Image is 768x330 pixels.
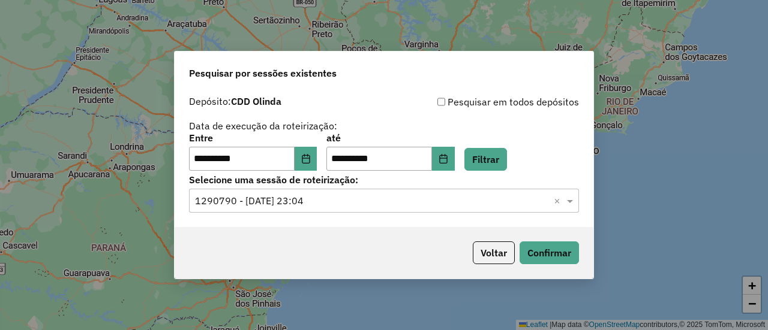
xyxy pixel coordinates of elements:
label: Entre [189,131,317,145]
button: Choose Date [295,147,317,171]
label: Depósito: [189,94,281,108]
button: Choose Date [432,147,455,171]
button: Filtrar [464,148,507,171]
label: Selecione uma sessão de roteirização: [189,172,579,187]
div: Pesquisar em todos depósitos [384,95,579,109]
span: Clear all [554,193,564,208]
button: Confirmar [520,241,579,264]
strong: CDD Olinda [231,95,281,107]
span: Pesquisar por sessões existentes [189,66,337,80]
label: até [326,131,454,145]
label: Data de execução da roteirização: [189,119,337,133]
button: Voltar [473,241,515,264]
